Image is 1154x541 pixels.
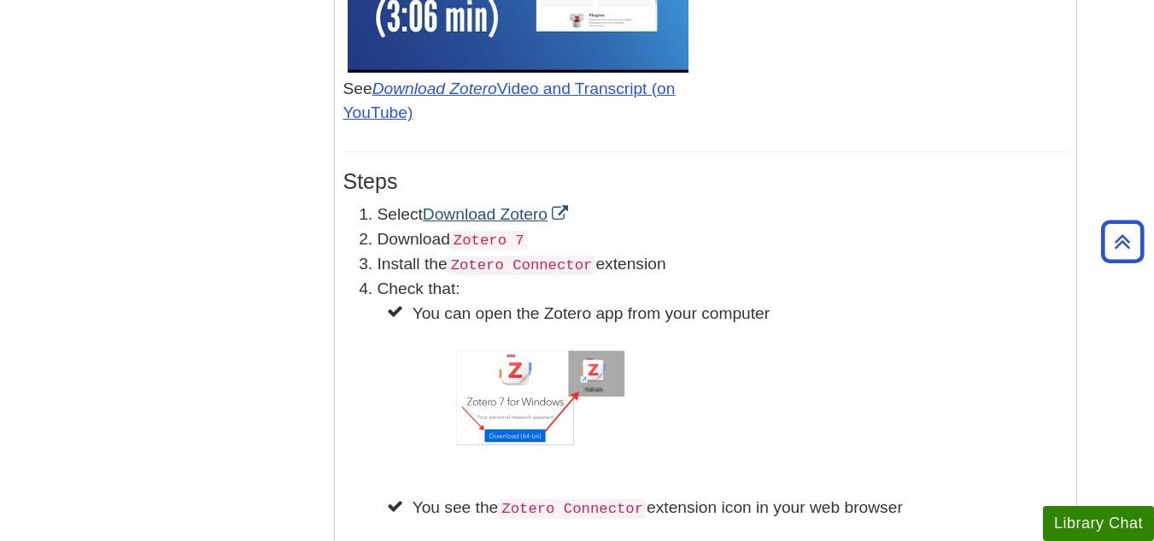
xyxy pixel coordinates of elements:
[423,205,572,223] a: Link opens in new window
[498,499,647,519] code: Zotero Connector
[378,227,1068,252] li: Download
[1095,230,1150,253] a: Back to Top
[413,326,669,470] img: Download Zotero app; see it on the desktop.
[378,203,1068,227] li: Select
[378,252,1068,277] li: Install the extension
[372,79,497,97] em: Download Zotero
[413,302,1068,471] li: You can open the Zotero app from your computer
[343,169,1068,194] h3: Steps
[343,79,676,122] a: Download ZoteroVideo and Transcript (on YouTube)
[1043,506,1154,541] button: Library Chat
[343,77,693,126] p: See
[448,256,596,275] code: Zotero Connector
[450,231,528,250] code: Zotero 7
